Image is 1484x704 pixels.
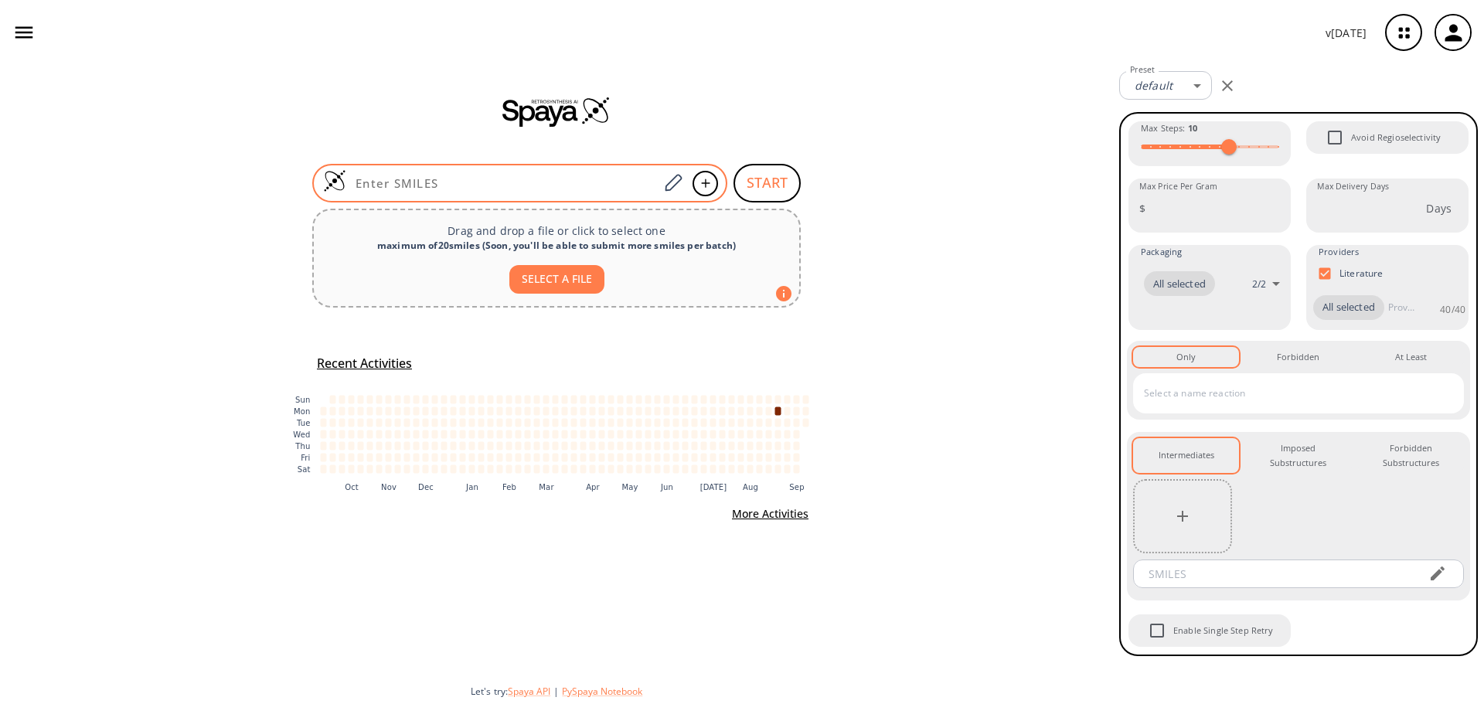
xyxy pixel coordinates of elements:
span: All selected [1144,277,1215,292]
button: PySpaya Notebook [562,685,642,698]
button: Spaya API [508,685,550,698]
div: Imposed Substructures [1258,441,1339,470]
button: At Least [1358,347,1464,367]
img: Logo Spaya [323,169,346,192]
span: Max Steps : [1141,121,1197,135]
label: Max Price Per Gram [1139,181,1217,192]
label: Max Delivery Days [1317,181,1389,192]
div: Forbidden Substructures [1370,441,1452,470]
text: [DATE] [700,482,727,491]
text: Fri [301,454,310,462]
input: SMILES [1138,559,1416,588]
div: When Single Step Retry is enabled, if no route is found during retrosynthesis, a retry is trigger... [1127,613,1292,648]
text: Aug [743,482,758,491]
g: y-axis tick label [293,396,310,474]
button: SELECT A FILE [509,265,604,294]
text: Thu [294,442,310,451]
p: 40 / 40 [1440,303,1465,316]
div: maximum of 20 smiles ( Soon, you'll be able to submit more smiles per batch ) [326,239,787,253]
div: Only [1176,350,1196,364]
button: Only [1133,347,1239,367]
text: Mar [539,482,554,491]
input: Provider name [1384,295,1418,320]
span: All selected [1313,300,1384,315]
text: Oct [345,482,359,491]
button: Imposed Substructures [1245,438,1351,473]
text: Tue [296,419,311,427]
button: Intermediates [1133,438,1239,473]
button: More Activities [726,500,815,529]
text: Apr [586,482,600,491]
text: Sun [295,396,310,404]
text: Feb [502,482,516,491]
input: Enter SMILES [346,175,659,191]
div: Let's try: [471,685,1107,698]
strong: 10 [1188,122,1197,134]
span: Enable Single Step Retry [1173,624,1274,638]
text: Sat [298,465,311,474]
span: Providers [1319,245,1359,259]
h5: Recent Activities [317,355,412,372]
span: Packaging [1141,245,1182,259]
img: Spaya logo [502,96,611,127]
text: Wed [293,430,310,439]
div: At Least [1395,350,1427,364]
button: START [733,164,801,202]
span: | [550,685,562,698]
g: x-axis tick label [345,482,805,491]
p: Days [1426,200,1452,216]
text: Jan [465,482,478,491]
g: cell [321,395,809,473]
p: Literature [1339,267,1384,280]
button: Recent Activities [311,351,418,376]
p: Drag and drop a file or click to select one [326,223,787,239]
text: Dec [418,482,434,491]
span: Avoid Regioselectivity [1319,121,1351,154]
span: Avoid Regioselectivity [1351,131,1441,145]
button: Forbidden Substructures [1358,438,1464,473]
text: Nov [381,482,397,491]
text: Sep [789,482,804,491]
p: v [DATE] [1326,25,1367,41]
text: Jun [660,482,673,491]
span: Enable Single Step Retry [1141,614,1173,647]
text: Mon [294,407,311,416]
div: Intermediates [1159,448,1214,462]
text: May [621,482,638,491]
em: default [1135,78,1173,93]
div: Forbidden [1277,350,1319,364]
input: Select a name reaction [1140,381,1434,406]
button: Forbidden [1245,347,1351,367]
p: $ [1139,200,1145,216]
p: 2 / 2 [1252,277,1266,291]
label: Preset [1130,64,1155,76]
